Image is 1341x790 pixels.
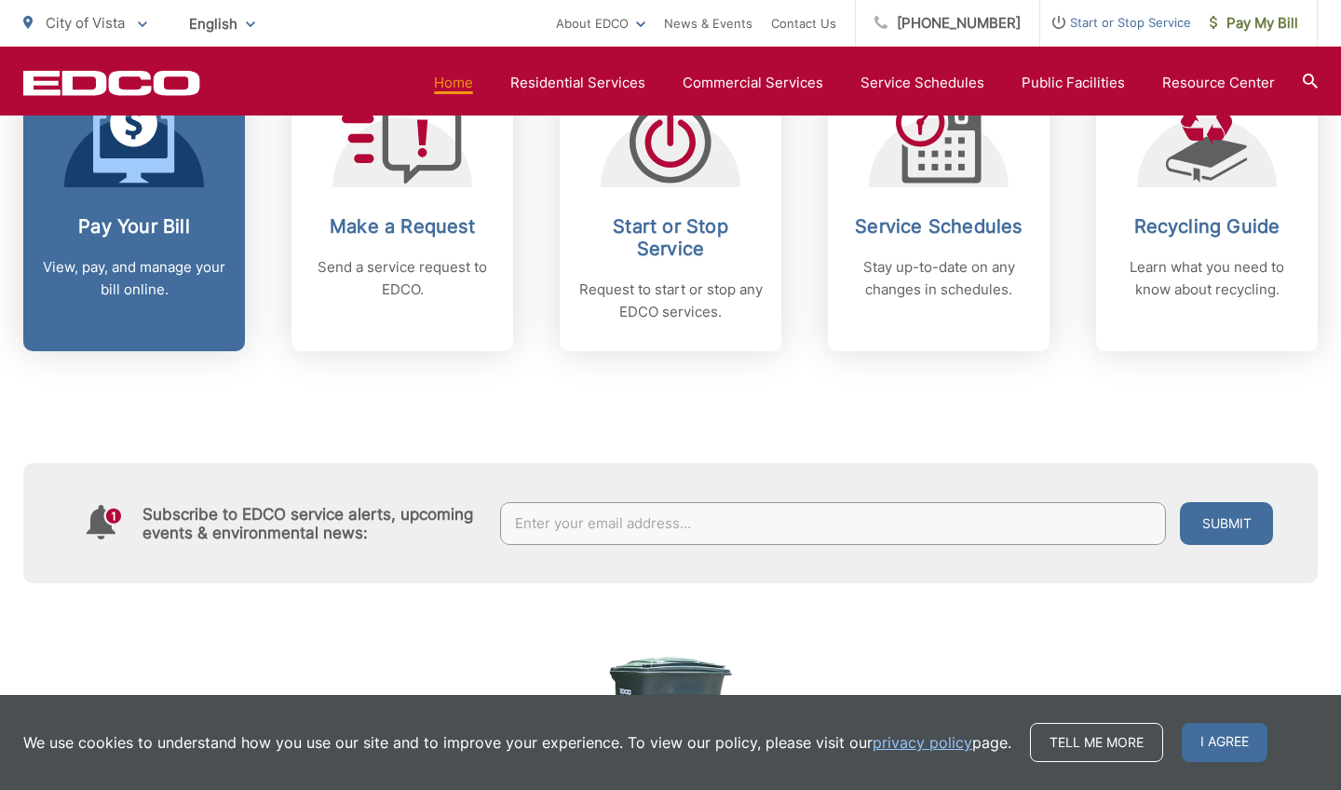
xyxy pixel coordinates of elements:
h2: Pay Your Bill [42,215,226,238]
span: Pay My Bill [1210,12,1298,34]
a: Commercial Services [683,72,823,94]
a: Residential Services [510,72,645,94]
p: Stay up-to-date on any changes in schedules. [847,256,1031,301]
span: City of Vista [46,14,125,32]
a: privacy policy [873,731,972,754]
h4: Subscribe to EDCO service alerts, upcoming events & environmental news: [142,505,481,542]
p: View, pay, and manage your bill online. [42,256,226,301]
input: Enter your email address... [500,502,1167,545]
a: Public Facilities [1022,72,1125,94]
p: Send a service request to EDCO. [310,256,494,301]
h2: Recycling Guide [1115,215,1299,238]
p: Request to start or stop any EDCO services. [578,279,763,323]
a: Home [434,72,473,94]
h2: Start or Stop Service [578,215,763,260]
p: We use cookies to understand how you use our site and to improve your experience. To view our pol... [23,731,1011,754]
span: English [175,7,269,40]
a: Resource Center [1162,72,1275,94]
h2: Make a Request [310,215,494,238]
a: Contact Us [771,12,836,34]
a: EDCD logo. Return to the homepage. [23,70,200,96]
a: Service Schedules [860,72,984,94]
a: Pay Your Bill View, pay, and manage your bill online. [23,66,245,351]
h2: Service Schedules [847,215,1031,238]
a: Recycling Guide Learn what you need to know about recycling. [1096,66,1318,351]
a: Service Schedules Stay up-to-date on any changes in schedules. [828,66,1050,351]
a: News & Events [664,12,752,34]
a: About EDCO [556,12,645,34]
a: Make a Request Send a service request to EDCO. [291,66,513,351]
